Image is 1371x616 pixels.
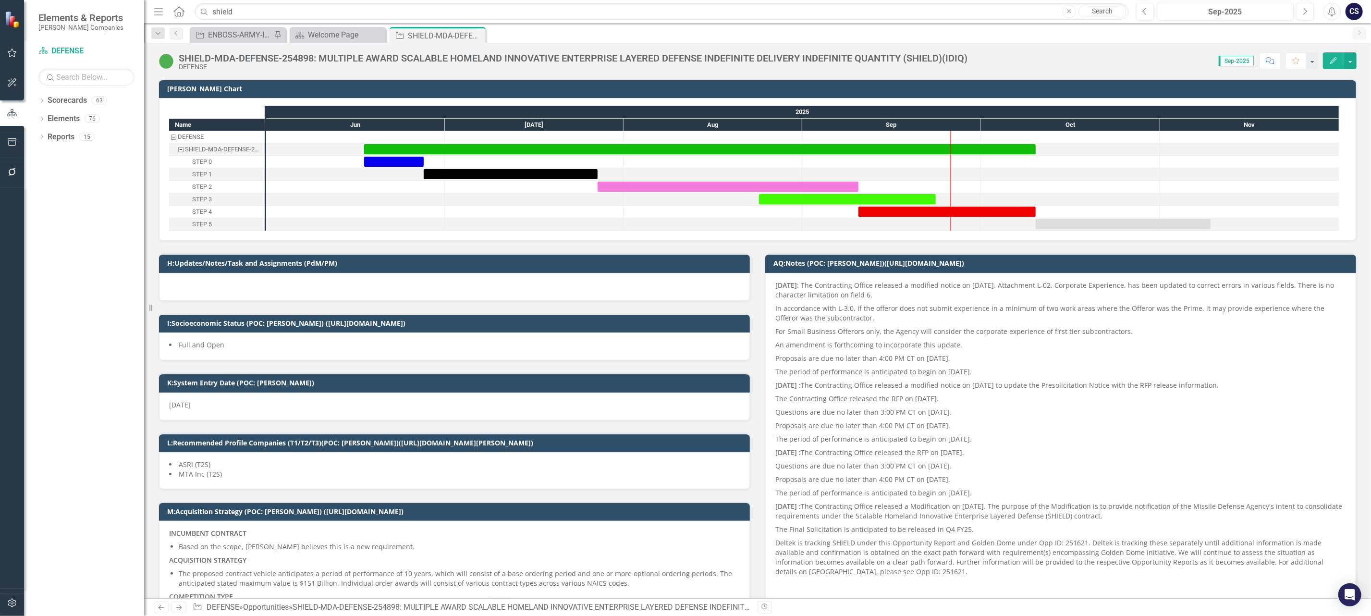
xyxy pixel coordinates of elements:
span: Sep-2025 [1219,56,1254,66]
div: Welcome Page [308,29,383,41]
p: Proposals are due no later than 4:00 PM CT on [DATE]. [775,352,1346,365]
div: Task: Start date: 2025-07-27 End date: 2025-09-10 [169,181,265,193]
p: Based on the scope, [PERSON_NAME] believes this is a new requirement. [179,542,740,552]
a: Opportunities [243,603,289,612]
p: The period of performance is anticipated to begin on [DATE]. [775,432,1346,446]
div: STEP 0 [169,156,265,168]
a: Elements [48,113,80,124]
p: The period of performance is anticipated to begin on [DATE]. [775,365,1346,379]
div: SHIELD-MDA-DEFENSE-254898: MULTIPLE AWARD SCALABLE HOMELAND INNOVATIVE ENTERPRISE LAYERED DEFENSE... [179,53,967,63]
div: Task: Start date: 2025-10-10 End date: 2025-11-09 [1036,219,1211,229]
div: Task: Start date: 2025-06-27 End date: 2025-07-27 [169,168,265,181]
a: DEFENSE [38,46,135,57]
strong: [DATE] : [775,502,801,511]
strong: COMPETITION TYPE [169,592,233,601]
div: SHIELD-MDA-DEFENSE-254898: MULTIPLE AWARD SCALABLE HOMELAND INNOVATIVE ENTERPRISE LAYERED DEFENSE... [293,603,918,612]
div: Task: Start date: 2025-06-27 End date: 2025-07-27 [424,169,598,179]
div: » » [193,602,750,613]
a: Scorecards [48,95,87,106]
strong: INCUMBENT CONTRACT [169,529,246,538]
span: ASRI (T2S) [179,460,210,469]
p: The Final Solicitation is anticipated to be released in Q4 FY25. [775,523,1346,536]
div: Name [169,119,265,131]
p: Questions are due no later than 3:00 PM CT on [DATE]. [775,459,1346,473]
p: The Contracting Office released a modified notice on [DATE] to update the Presolicitation Notice ... [775,379,1346,392]
img: Active [159,53,174,69]
div: Aug [624,119,802,131]
p: The Contracting Office released the RFP on [DATE]. [775,392,1346,406]
div: STEP 2 [192,181,212,193]
p: Proposals are due no later than 4:00 PM CT on [DATE]. [775,419,1346,432]
a: DEFENSE [207,603,239,612]
input: Search Below... [38,69,135,86]
div: STEP 5 [169,218,265,231]
img: ClearPoint Strategy [5,11,22,27]
p: The Contracting Office released the RFP on [DATE]. [775,446,1346,459]
div: 63 [92,97,107,105]
div: Jun [266,119,445,131]
p: Questions are due no later than 3:00 PM CT on [DATE]. [775,406,1346,419]
span: Full and Open [179,340,224,349]
strong: ACQUISITION STRATEGY [169,555,246,565]
div: SHIELD-MDA-DEFENSE-254898: MULTIPLE AWARD SCALABLE HOMELAND INNOVATIVE ENTERPRISE LAYERED DEFENSE... [169,143,265,156]
p: For Small Business Offerors only, the Agency will consider the corporate experience of first tier... [775,325,1346,338]
div: Task: Start date: 2025-10-10 End date: 2025-11-09 [169,218,265,231]
div: DEFENSE [169,131,265,143]
input: Search ClearPoint... [195,3,1129,20]
p: The Contracting Office released a Modification on [DATE]. The purpose of the Modification is to p... [775,500,1346,523]
a: Reports [48,132,74,143]
div: STEP 1 [192,168,212,181]
div: Task: Start date: 2025-06-17 End date: 2025-10-10 [364,144,1036,154]
h3: M:Acquisition Strategy (POC: [PERSON_NAME]) ([URL][DOMAIN_NAME]) [167,508,745,515]
div: Task: Start date: 2025-07-27 End date: 2025-09-10 [598,182,858,192]
h3: H:Updates/Notes/Task and Assignments (PdM/PM) [167,259,745,267]
div: Task: Start date: 2025-06-17 End date: 2025-06-27 [169,156,265,168]
p: An amendment is forthcoming to incorporate this update. [775,338,1346,352]
div: Task: DEFENSE Start date: 2025-06-17 End date: 2025-06-18 [169,131,265,143]
h3: L:Recommended Profile Companies (T1/T2/T3)(POC: [PERSON_NAME])([URL][DOMAIN_NAME][PERSON_NAME]) [167,439,745,446]
h3: [PERSON_NAME] Chart [167,85,1351,92]
div: Jul [445,119,624,131]
div: STEP 4 [192,206,212,218]
div: STEP 3 [169,193,265,206]
h3: K:System Entry Date (POC: [PERSON_NAME]) [167,379,745,386]
div: Open Intercom Messenger [1338,583,1361,606]
strong: [DATE] : [775,448,801,457]
div: SHIELD-MDA-DEFENSE-254898: MULTIPLE AWARD SCALABLE HOMELAND INNOVATIVE ENTERPRISE LAYERED DEFENSE... [408,30,483,42]
div: 76 [85,115,100,123]
p: In accordance with L-3.0, if the offeror does not submit experience in a minimum of two work area... [775,302,1346,325]
a: Welcome Page [292,29,383,41]
div: Task: Start date: 2025-08-24 End date: 2025-09-23 [169,193,265,206]
strong: [DATE] [775,281,797,290]
p: Deltek is tracking SHIELD under this Opportunity Report and Golden Dome under Opp ID: 251621. Del... [775,536,1346,579]
h3: AQ:Notes (POC: [PERSON_NAME])([URL][DOMAIN_NAME]) [773,259,1351,267]
div: Task: Start date: 2025-08-24 End date: 2025-09-23 [759,194,936,204]
div: STEP 4 [169,206,265,218]
div: STEP 2 [169,181,265,193]
span: Elements & Reports [38,12,123,24]
div: Sep [802,119,981,131]
button: Sep-2025 [1157,3,1294,20]
small: [PERSON_NAME] Companies [38,24,123,31]
h3: I:Socioeconomic Status (POC: [PERSON_NAME]) ([URL][DOMAIN_NAME]) [167,320,745,327]
a: Search [1078,5,1126,18]
span: [DATE] [169,400,191,409]
p: Proposals are due no later than 4:00 PM CT on [DATE]. [775,473,1346,486]
div: Sep-2025 [1160,6,1290,18]
div: STEP 5 [192,218,212,231]
div: STEP 3 [192,193,212,206]
strong: [DATE] : [775,381,801,390]
div: SHIELD-MDA-DEFENSE-254898: MULTIPLE AWARD SCALABLE HOMELAND INNOVATIVE ENTERPRISE LAYERED DEFENSE... [185,143,262,156]
div: STEP 0 [192,156,212,168]
p: The proposed contract vehicle anticipates a period of performance of 10 years, which will consist... [179,569,740,588]
button: CS [1346,3,1363,20]
div: 2025 [266,106,1339,118]
span: MTA Inc (T2S) [179,469,222,479]
div: Oct [981,119,1160,131]
div: Task: Start date: 2025-09-10 End date: 2025-10-10 [169,206,265,218]
div: Task: Start date: 2025-06-17 End date: 2025-06-27 [364,157,424,167]
a: ENBOSS-ARMY-ITES3 SB-221122 (Army National Guard ENBOSS Support Service Sustainment, Enhancement,... [192,29,271,41]
div: Nov [1160,119,1339,131]
div: Task: Start date: 2025-06-17 End date: 2025-10-10 [169,143,265,156]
